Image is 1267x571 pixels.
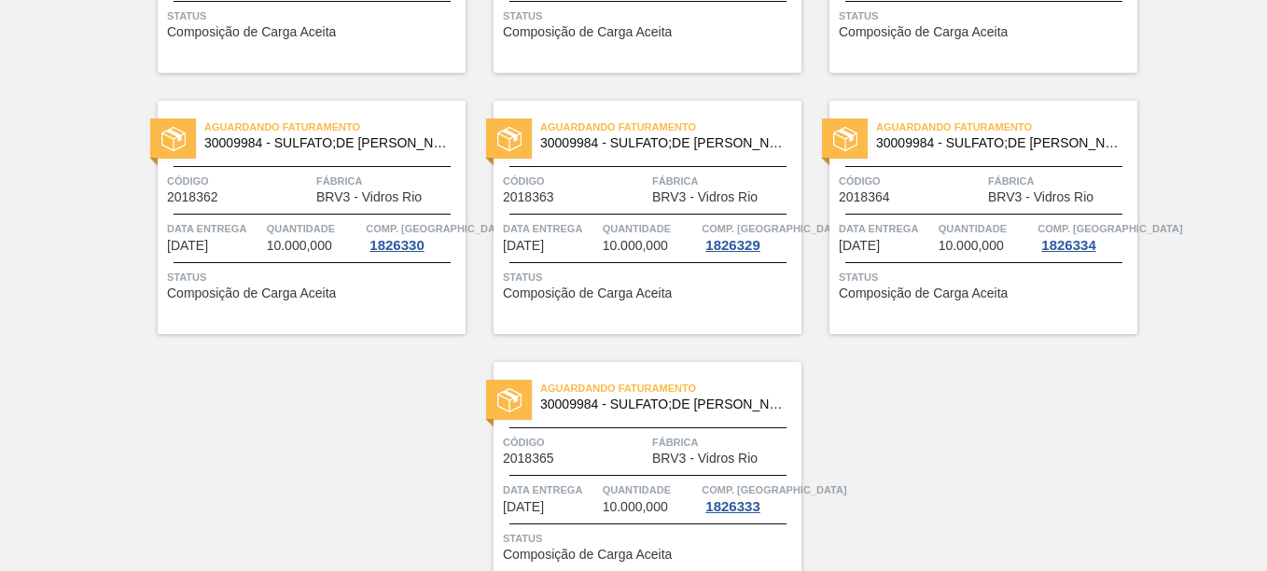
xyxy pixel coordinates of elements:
[167,239,208,253] span: 27/09/2025
[652,190,758,204] span: BRV3 - Vidros Rio
[503,268,797,286] span: Status
[839,239,880,253] span: 03/10/2025
[366,219,461,253] a: Comp. [GEOGRAPHIC_DATA]1826330
[366,238,427,253] div: 1826330
[839,268,1133,286] span: Status
[316,190,422,204] span: BRV3 - Vidros Rio
[988,172,1133,190] span: Fábrica
[503,190,554,204] span: 2018363
[366,219,510,238] span: Comp. Carga
[652,433,797,452] span: Fábrica
[1037,219,1133,253] a: Comp. [GEOGRAPHIC_DATA]1826334
[503,500,544,514] span: 03/10/2025
[839,172,983,190] span: Código
[702,238,763,253] div: 1826329
[503,172,647,190] span: Código
[167,219,262,238] span: Data entrega
[130,101,466,334] a: statusAguardando Faturamento30009984 - SULFATO;DE [PERSON_NAME];;Código2018362FábricaBRV3 - Vidro...
[503,452,554,466] span: 2018365
[503,7,797,25] span: Status
[1037,219,1182,238] span: Comp. Carga
[801,101,1137,334] a: statusAguardando Faturamento30009984 - SULFATO;DE [PERSON_NAME];;Código2018364FábricaBRV3 - Vidro...
[503,25,672,39] span: Composição de Carga Aceita
[167,7,461,25] span: Status
[267,239,332,253] span: 10.000,000
[497,388,522,412] img: status
[839,219,934,238] span: Data entrega
[503,548,672,562] span: Composição de Carga Aceita
[167,172,312,190] span: Código
[503,433,647,452] span: Código
[466,101,801,334] a: statusAguardando Faturamento30009984 - SULFATO;DE [PERSON_NAME];;Código2018363FábricaBRV3 - Vidro...
[540,118,801,136] span: Aguardando Faturamento
[839,190,890,204] span: 2018364
[939,239,1004,253] span: 10.000,000
[204,136,451,150] span: 30009984 - SULFATO;DE SODIO ANIDRO;;
[503,286,672,300] span: Composição de Carga Aceita
[652,172,797,190] span: Fábrica
[503,239,544,253] span: 27/09/2025
[204,118,466,136] span: Aguardando Faturamento
[603,480,698,499] span: Quantidade
[497,127,522,151] img: status
[167,25,336,39] span: Composição de Carga Aceita
[540,379,801,397] span: Aguardando Faturamento
[503,219,598,238] span: Data entrega
[167,190,218,204] span: 2018362
[161,127,186,151] img: status
[839,286,1008,300] span: Composição de Carga Aceita
[503,480,598,499] span: Data entrega
[167,286,336,300] span: Composição de Carga Aceita
[839,25,1008,39] span: Composição de Carga Aceita
[988,190,1093,204] span: BRV3 - Vidros Rio
[702,480,846,499] span: Comp. Carga
[503,529,797,548] span: Status
[540,136,787,150] span: 30009984 - SULFATO;DE SODIO ANIDRO;;
[939,219,1034,238] span: Quantidade
[876,136,1122,150] span: 30009984 - SULFATO;DE SODIO ANIDRO;;
[267,219,362,238] span: Quantidade
[702,499,763,514] div: 1826333
[833,127,857,151] img: status
[1037,238,1099,253] div: 1826334
[702,219,846,238] span: Comp. Carga
[652,452,758,466] span: BRV3 - Vidros Rio
[603,219,698,238] span: Quantidade
[540,397,787,411] span: 30009984 - SULFATO;DE SODIO ANIDRO;;
[603,239,668,253] span: 10.000,000
[702,480,797,514] a: Comp. [GEOGRAPHIC_DATA]1826333
[167,268,461,286] span: Status
[839,7,1133,25] span: Status
[876,118,1137,136] span: Aguardando Faturamento
[603,500,668,514] span: 10.000,000
[316,172,461,190] span: Fábrica
[702,219,797,253] a: Comp. [GEOGRAPHIC_DATA]1826329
